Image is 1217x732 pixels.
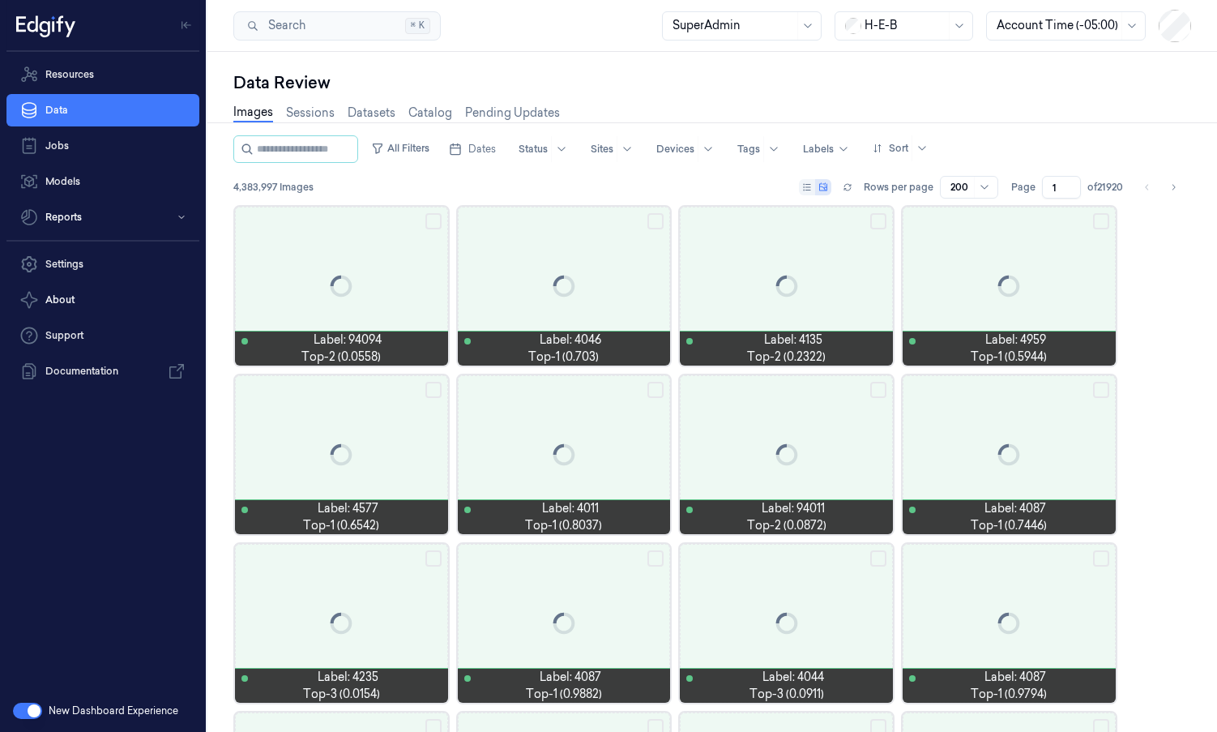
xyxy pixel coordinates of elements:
button: Select row [870,550,886,567]
a: Documentation [6,355,199,387]
p: Rows per page [864,180,933,195]
span: top-1 (0.6542) [303,517,379,534]
span: Dates [468,142,496,156]
span: top-3 (0.0911) [749,686,824,703]
span: top-2 (0.0558) [301,349,381,366]
nav: pagination [1136,176,1185,199]
a: Images [233,104,273,122]
span: top-1 (0.703) [528,349,599,366]
span: top-1 (0.9882) [526,686,602,703]
a: Catalog [408,105,452,122]
span: top-1 (0.7446) [971,517,1047,534]
span: Label: 4087 [984,669,1046,686]
span: Label: 4577 [318,500,378,517]
span: top-2 (0.2322) [747,349,826,366]
button: All Filters [365,135,436,161]
span: top-1 (0.9794) [971,686,1047,703]
span: Label: 4235 [318,669,378,686]
button: Select row [870,213,886,229]
a: Models [6,165,199,198]
button: Toggle Navigation [173,12,199,38]
button: Search⌘K [233,11,441,41]
span: top-1 (0.8037) [525,517,602,534]
button: Select row [1093,382,1109,398]
a: Sessions [286,105,335,122]
span: Search [262,17,305,34]
button: About [6,284,199,316]
span: Label: 4087 [540,669,601,686]
button: Dates [442,136,502,162]
button: Select row [647,213,664,229]
button: Select row [425,550,442,567]
a: Resources [6,58,199,91]
a: Datasets [348,105,395,122]
a: Jobs [6,130,199,162]
span: 4,383,997 Images [233,180,314,195]
a: Pending Updates [465,105,560,122]
span: Label: 4046 [540,332,601,349]
span: Label: 4087 [984,500,1046,517]
span: top-1 (0.5944) [971,349,1047,366]
span: Label: 4135 [764,332,822,349]
span: Label: 94094 [314,332,382,349]
button: Select row [425,213,442,229]
span: top-2 (0.0872) [747,517,826,534]
span: Label: 4044 [762,669,824,686]
span: Label: 4959 [985,332,1046,349]
a: Settings [6,248,199,280]
div: Data Review [233,71,1191,94]
a: Data [6,94,199,126]
span: top-3 (0.0154) [303,686,380,703]
a: Support [6,319,199,352]
span: Label: 4011 [542,500,599,517]
button: Select row [425,382,442,398]
button: Select row [1093,550,1109,567]
span: of 21920 [1087,180,1123,195]
button: Select row [1093,213,1109,229]
button: Reports [6,201,199,233]
button: Select row [647,550,664,567]
span: Label: 94011 [762,500,825,517]
span: Page [1011,180,1036,195]
button: Select row [870,382,886,398]
button: Select row [647,382,664,398]
button: Go to next page [1162,176,1185,199]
